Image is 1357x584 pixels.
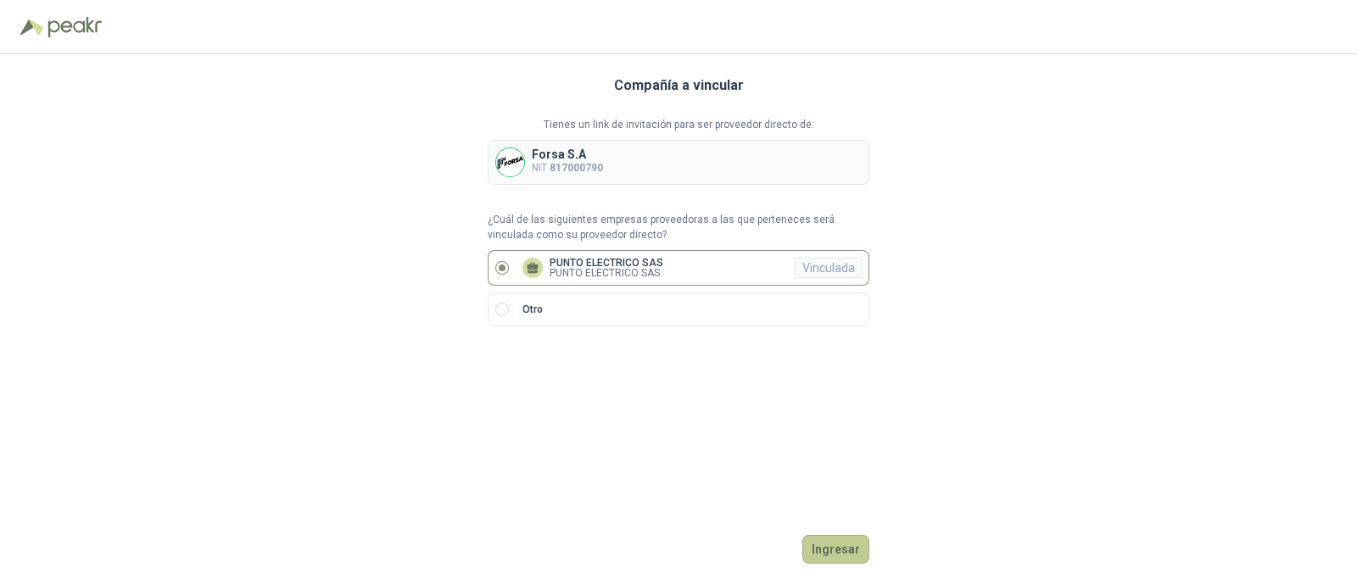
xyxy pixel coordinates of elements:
[795,258,863,278] div: Vinculada
[532,160,603,176] p: NIT
[550,162,603,174] b: 817000790
[47,17,102,37] img: Peakr
[614,75,744,97] h3: Compañía a vincular
[522,302,543,318] p: Otro
[550,258,663,268] p: PUNTO ELECTRICO SAS
[550,268,663,278] p: PUNTO ELECTRICO SAS
[496,148,524,176] img: Company Logo
[20,19,44,36] img: Logo
[802,535,869,564] button: Ingresar
[488,212,869,244] p: ¿Cuál de las siguientes empresas proveedoras a las que perteneces será vinculada como su proveedo...
[532,148,603,160] p: Forsa S.A
[488,117,869,133] p: Tienes un link de invitación para ser proveedor directo de:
